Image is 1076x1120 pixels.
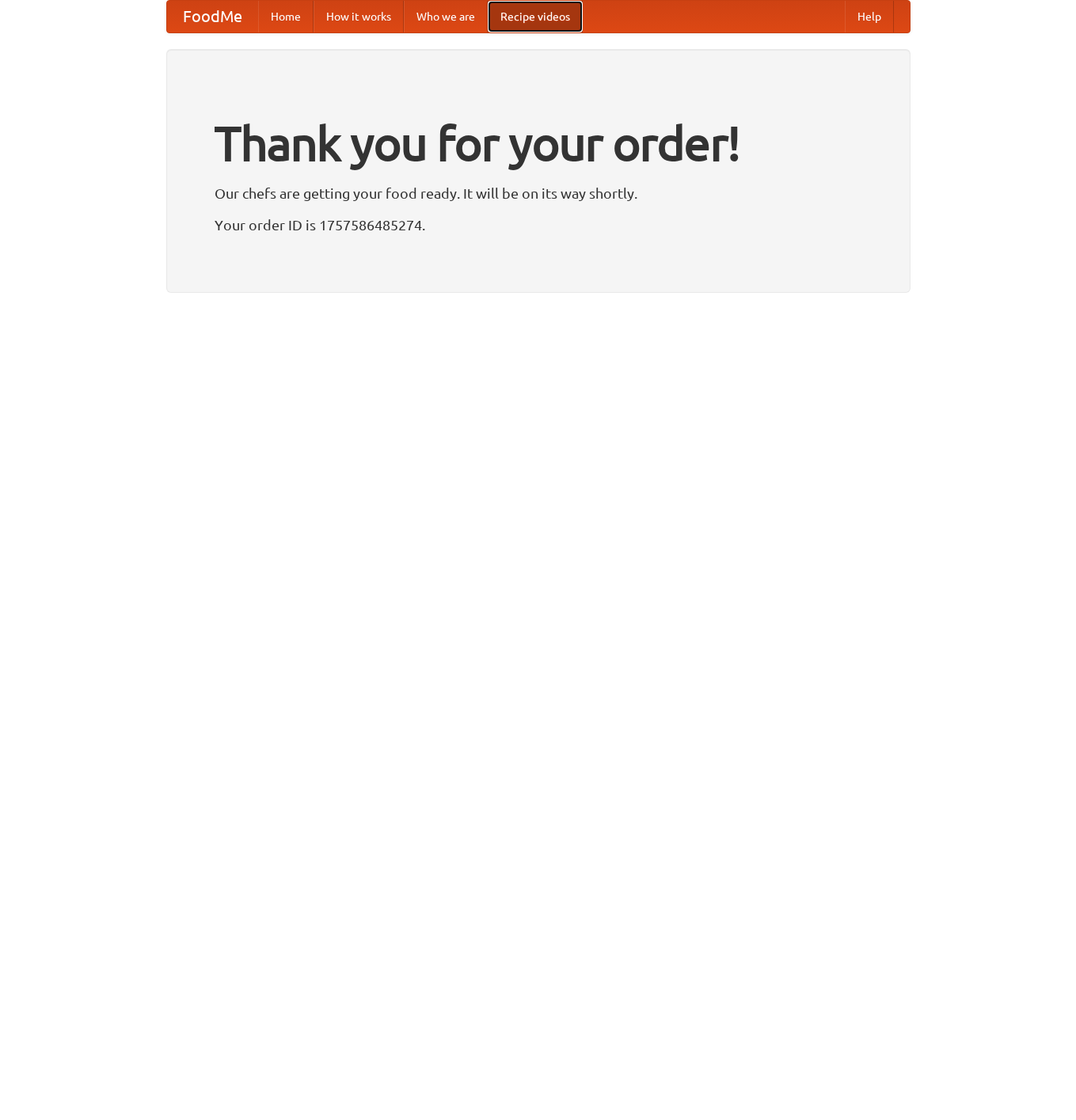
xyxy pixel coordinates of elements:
[167,1,258,32] a: FoodMe
[404,1,488,32] a: Who we are
[314,1,404,32] a: How it works
[845,1,894,32] a: Help
[215,181,862,205] p: Our chefs are getting your food ready. It will be on its way shortly.
[258,1,314,32] a: Home
[488,1,583,32] a: Recipe videos
[215,213,862,237] p: Your order ID is 1757586485274.
[215,105,862,181] h1: Thank you for your order!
